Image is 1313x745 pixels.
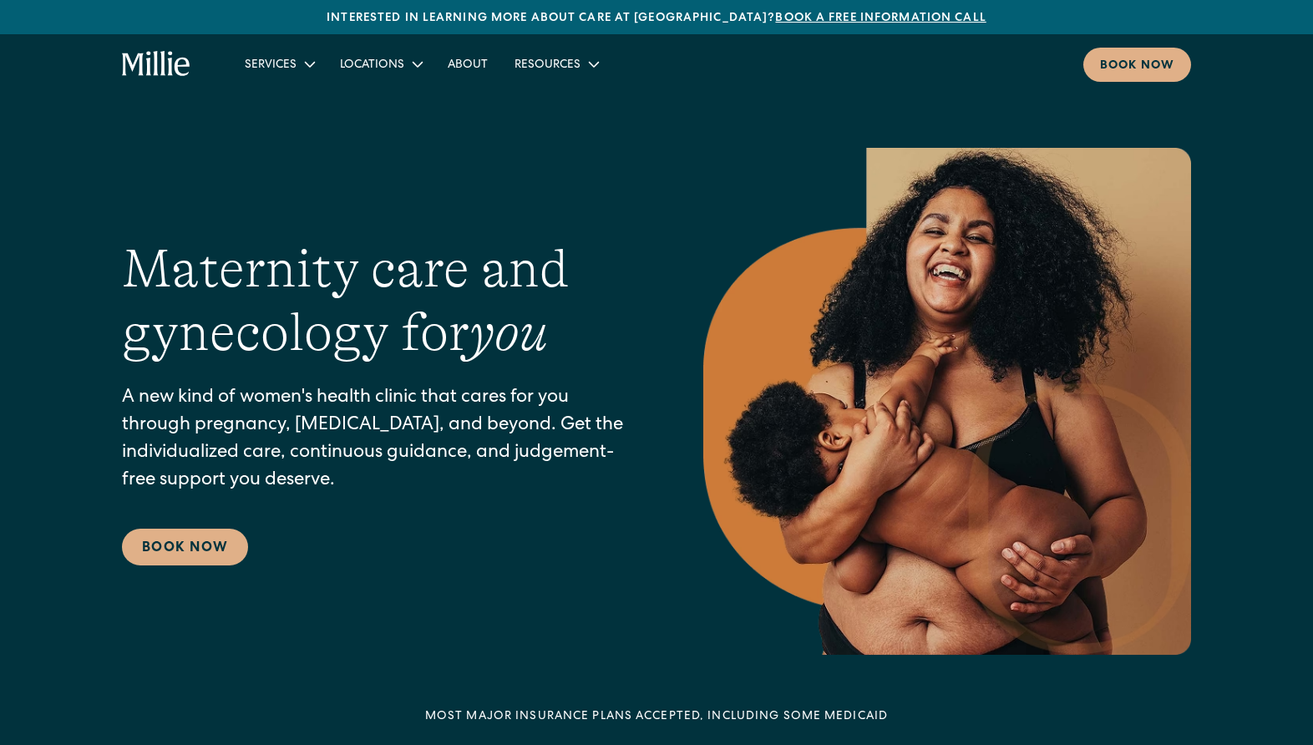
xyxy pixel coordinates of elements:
[515,57,580,74] div: Resources
[703,148,1191,655] img: Smiling mother with her baby in arms, celebrating body positivity and the nurturing bond of postp...
[122,237,636,366] h1: Maternity care and gynecology for
[340,57,404,74] div: Locations
[122,529,248,565] a: Book Now
[425,708,888,726] div: MOST MAJOR INSURANCE PLANS ACCEPTED, INCLUDING some MEDICAID
[1083,48,1191,82] a: Book now
[775,13,986,24] a: Book a free information call
[1100,58,1174,75] div: Book now
[122,385,636,495] p: A new kind of women's health clinic that cares for you through pregnancy, [MEDICAL_DATA], and bey...
[231,50,327,78] div: Services
[245,57,297,74] div: Services
[501,50,611,78] div: Resources
[122,51,191,78] a: home
[434,50,501,78] a: About
[469,302,548,362] em: you
[327,50,434,78] div: Locations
